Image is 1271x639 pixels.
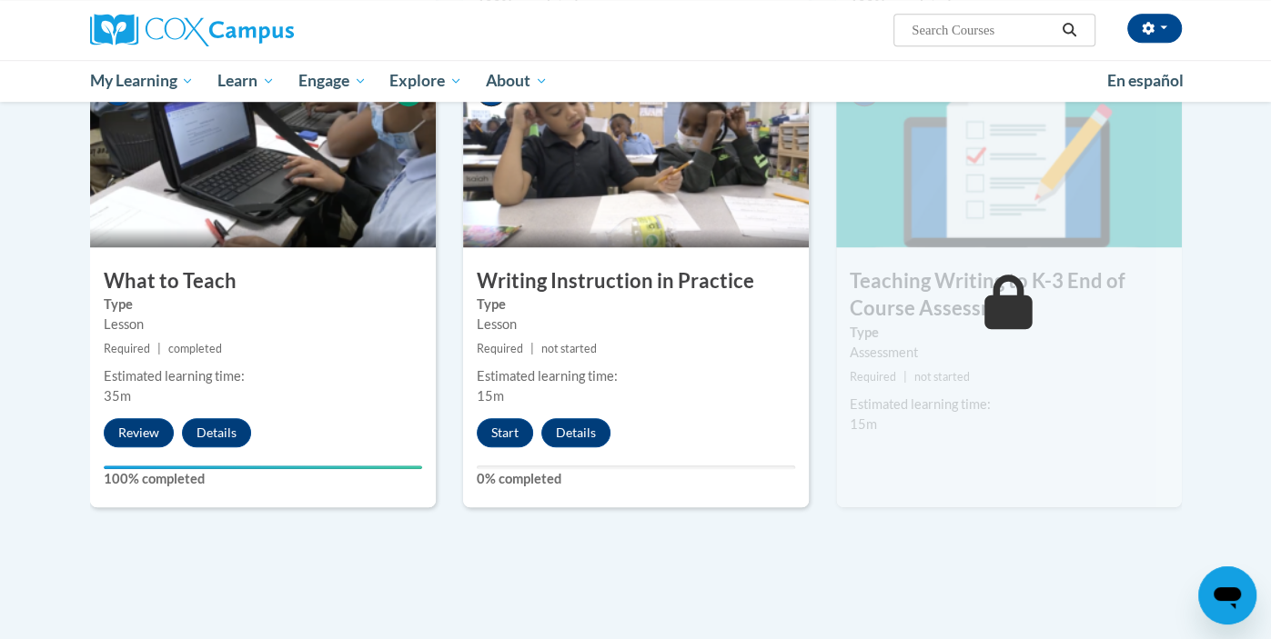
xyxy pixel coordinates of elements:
[477,469,795,489] label: 0% completed
[836,267,1182,324] h3: Teaching Writing to K-3 End of Course Assessment
[477,295,795,315] label: Type
[157,342,161,355] span: |
[541,418,610,447] button: Details
[850,416,877,432] span: 15m
[389,70,462,92] span: Explore
[477,388,504,404] span: 15m
[90,267,436,295] h3: What to Teach
[486,70,548,92] span: About
[477,315,795,334] div: Lesson
[477,418,533,447] button: Start
[836,65,1182,247] img: Course Image
[104,315,422,334] div: Lesson
[850,323,1168,343] label: Type
[104,465,422,469] div: Your progress
[910,19,1055,41] input: Search Courses
[850,394,1168,414] div: Estimated learning time:
[298,70,367,92] span: Engage
[530,342,534,355] span: |
[104,418,174,447] button: Review
[104,366,422,386] div: Estimated learning time:
[463,65,809,247] img: Course Image
[168,342,222,355] span: completed
[1055,19,1083,41] button: Search
[78,60,207,102] a: My Learning
[1107,71,1184,90] span: En español
[541,342,597,355] span: not started
[104,342,150,355] span: Required
[90,14,294,46] img: Cox Campus
[463,267,809,295] h3: Writing Instruction in Practice
[477,342,523,355] span: Required
[104,469,422,489] label: 100% completed
[89,70,194,92] span: My Learning
[474,60,560,102] a: About
[378,60,474,102] a: Explore
[1198,566,1256,624] iframe: Button to launch messaging window
[206,60,287,102] a: Learn
[104,295,422,315] label: Type
[1095,62,1195,100] a: En español
[90,14,436,46] a: Cox Campus
[182,418,251,447] button: Details
[477,366,795,386] div: Estimated learning time:
[1127,14,1182,43] button: Account Settings
[63,60,1209,102] div: Main menu
[914,370,970,384] span: not started
[903,370,907,384] span: |
[104,388,131,404] span: 35m
[850,370,896,384] span: Required
[90,65,436,247] img: Course Image
[217,70,275,92] span: Learn
[287,60,378,102] a: Engage
[850,343,1168,363] div: Assessment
